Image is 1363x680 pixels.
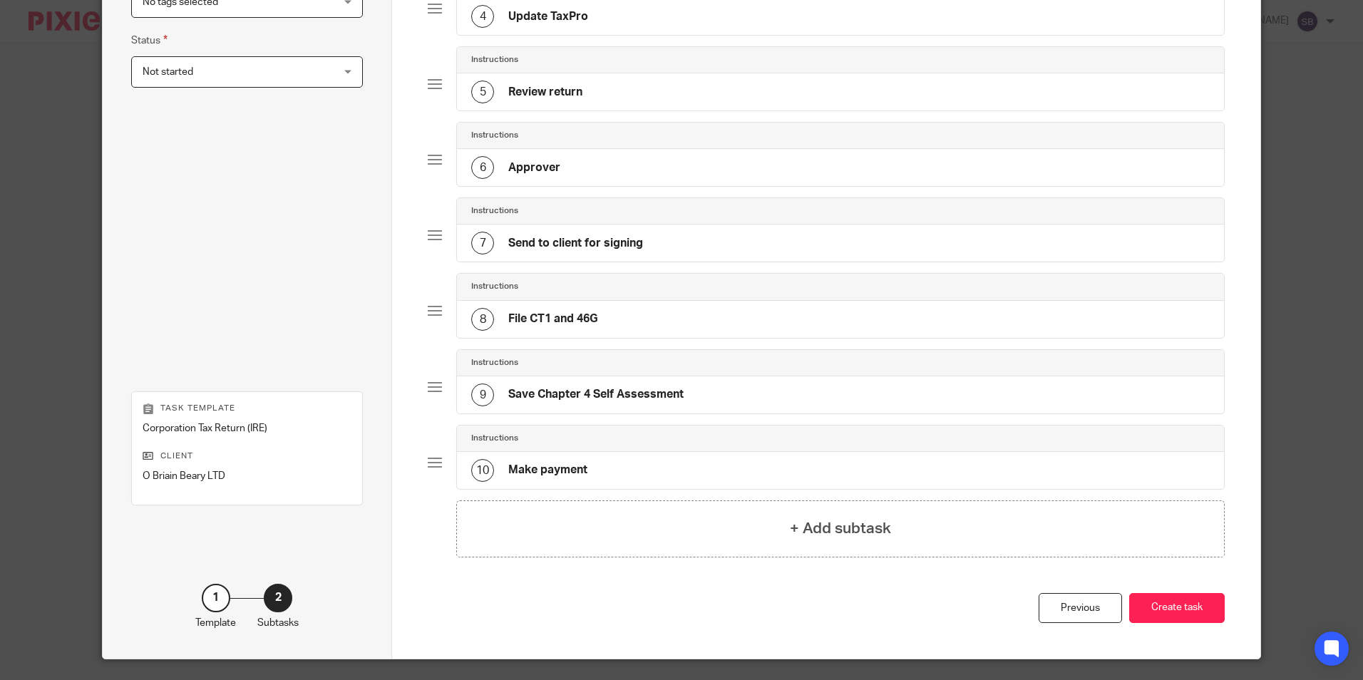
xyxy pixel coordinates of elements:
div: 10 [471,459,494,482]
p: Subtasks [257,616,299,630]
div: 1 [202,584,230,612]
h4: Instructions [471,205,518,217]
h4: Update TaxPro [508,9,588,24]
h4: File CT1 and 46G [508,311,598,326]
p: Corporation Tax Return (IRE) [143,421,351,436]
h4: Instructions [471,130,518,141]
h4: Make payment [508,463,587,478]
div: 7 [471,232,494,254]
label: Status [131,32,168,48]
p: Task template [143,403,351,414]
h4: Instructions [471,54,518,66]
h4: Review return [508,85,582,100]
h4: Instructions [471,357,518,369]
div: 5 [471,81,494,103]
h4: Instructions [471,433,518,444]
h4: Send to client for signing [508,236,643,251]
p: Template [195,616,236,630]
div: 9 [471,383,494,406]
h4: Instructions [471,281,518,292]
div: 8 [471,308,494,331]
button: Create task [1129,593,1225,624]
h4: Approver [508,160,560,175]
div: Previous [1039,593,1122,624]
div: 2 [264,584,292,612]
span: Not started [143,67,193,77]
h4: + Add subtask [790,517,891,540]
h4: Save Chapter 4 Self Assessment [508,387,684,402]
div: 6 [471,156,494,179]
div: 4 [471,5,494,28]
p: Client [143,450,351,462]
p: O Briain Beary LTD [143,469,351,483]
